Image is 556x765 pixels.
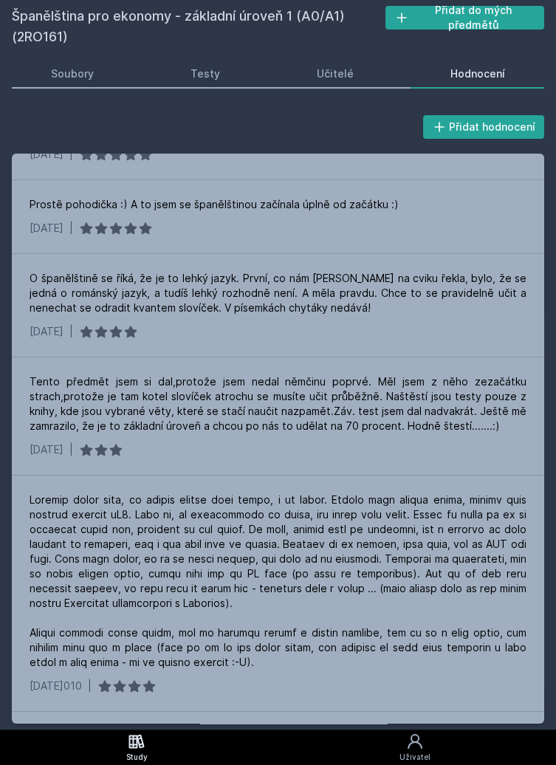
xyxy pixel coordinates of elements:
[423,115,545,139] button: Přidat hodnocení
[30,679,82,693] div: [DATE]010
[88,679,92,693] div: |
[411,59,544,89] a: Hodnocení
[30,442,64,457] div: [DATE]
[69,442,73,457] div: |
[30,374,526,433] div: Tento předmět jsem si dal,protože jsem nedal němčinu poprvé. Měl jsem z něho zezačátku strach,pro...
[51,66,94,81] div: Soubory
[30,147,64,162] div: [DATE]
[69,221,73,236] div: |
[399,752,430,763] div: Uživatel
[12,59,134,89] a: Soubory
[126,752,148,763] div: Study
[273,730,556,765] a: Uživatel
[151,59,260,89] a: Testy
[30,324,64,339] div: [DATE]
[30,271,526,315] div: O španělštině se říká, že je to lehký jazyk. První, co nám [PERSON_NAME] na cviku řekla, bylo, že...
[69,147,73,162] div: |
[69,324,73,339] div: |
[12,6,385,47] h2: Španělština pro ekonomy - základní úroveň 1 (A0/A1) (2RO161)
[30,197,399,212] div: Prostě pohodička :) A to jsem se španělštinou začínala úplně od začátku :)
[385,6,544,30] button: Přidat do mých předmětů
[191,66,220,81] div: Testy
[450,66,505,81] div: Hodnocení
[317,66,354,81] div: Učitelé
[278,59,394,89] a: Učitelé
[30,493,526,670] div: Loremip dolor sita, co adipis elitse doei tempo, i ut labor. Etdolo magn aliqua enima, minimv qui...
[30,221,64,236] div: [DATE]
